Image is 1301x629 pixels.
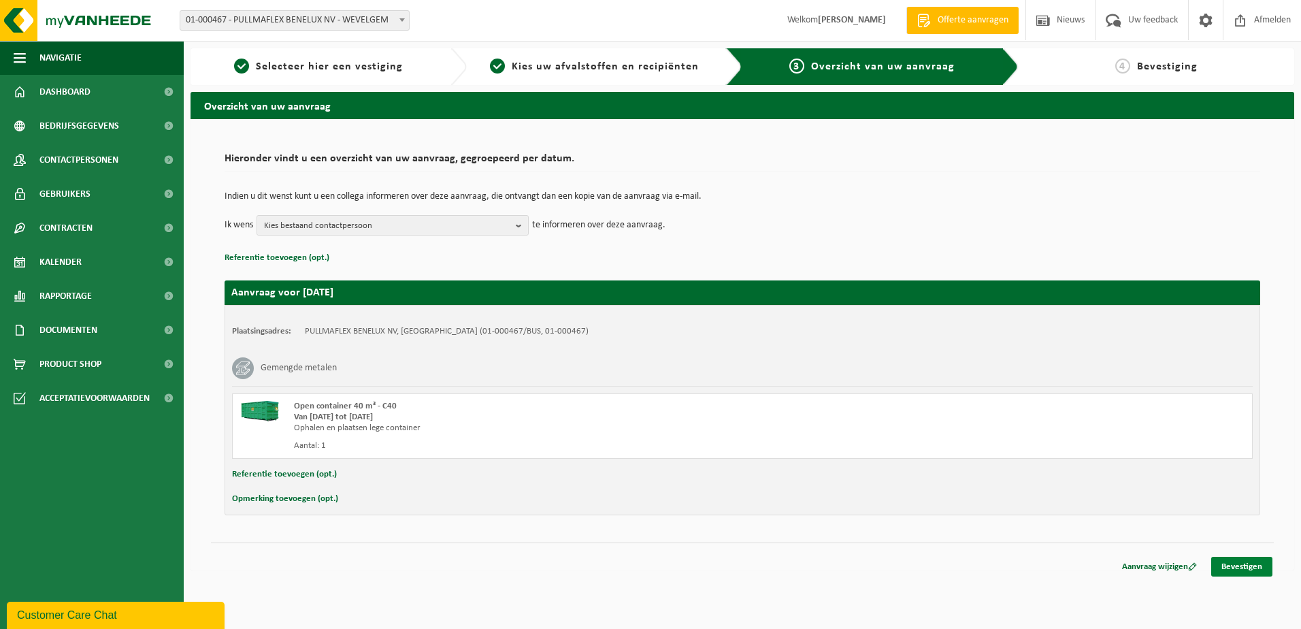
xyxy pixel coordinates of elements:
span: 3 [789,59,804,74]
span: Bedrijfsgegevens [39,109,119,143]
button: Referentie toevoegen (opt.) [225,249,329,267]
span: 1 [234,59,249,74]
span: Documenten [39,313,97,347]
span: 2 [490,59,505,74]
span: Product Shop [39,347,101,381]
span: Contactpersonen [39,143,118,177]
span: 4 [1115,59,1130,74]
strong: Plaatsingsadres: [232,327,291,336]
span: Offerte aanvragen [934,14,1012,27]
a: Offerte aanvragen [906,7,1019,34]
span: Gebruikers [39,177,90,211]
span: Rapportage [39,279,92,313]
strong: Van [DATE] tot [DATE] [294,413,373,421]
a: 1Selecteer hier een vestiging [197,59,440,75]
a: Aanvraag wijzigen [1112,557,1207,577]
button: Referentie toevoegen (opt.) [232,466,337,483]
span: Dashboard [39,75,90,109]
p: te informeren over deze aanvraag. [532,215,665,236]
p: Indien u dit wenst kunt u een collega informeren over deze aanvraag, die ontvangt dan een kopie v... [225,192,1260,201]
span: Bevestiging [1137,61,1198,72]
span: Kies uw afvalstoffen en recipiënten [512,61,699,72]
p: Ik wens [225,215,253,236]
iframe: chat widget [7,599,227,629]
button: Opmerking toevoegen (opt.) [232,490,338,508]
span: Acceptatievoorwaarden [39,381,150,415]
h2: Overzicht van uw aanvraag [191,92,1294,118]
h3: Gemengde metalen [261,357,337,379]
span: 01-000467 - PULLMAFLEX BENELUX NV - WEVELGEM [180,10,410,31]
strong: [PERSON_NAME] [818,15,886,25]
button: Kies bestaand contactpersoon [257,215,529,236]
td: PULLMAFLEX BENELUX NV, [GEOGRAPHIC_DATA] (01-000467/BUS, 01-000467) [305,326,589,337]
h2: Hieronder vindt u een overzicht van uw aanvraag, gegroepeerd per datum. [225,153,1260,172]
span: Open container 40 m³ - C40 [294,402,397,410]
span: Overzicht van uw aanvraag [811,61,955,72]
span: Navigatie [39,41,82,75]
div: Aantal: 1 [294,440,797,451]
div: Ophalen en plaatsen lege container [294,423,797,434]
span: 01-000467 - PULLMAFLEX BENELUX NV - WEVELGEM [180,11,409,30]
strong: Aanvraag voor [DATE] [231,287,333,298]
a: 2Kies uw afvalstoffen en recipiënten [474,59,716,75]
img: HK-XC-40-GN-00.png [240,401,280,421]
span: Kies bestaand contactpersoon [264,216,510,236]
span: Selecteer hier een vestiging [256,61,403,72]
span: Contracten [39,211,93,245]
a: Bevestigen [1211,557,1272,577]
span: Kalender [39,245,82,279]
